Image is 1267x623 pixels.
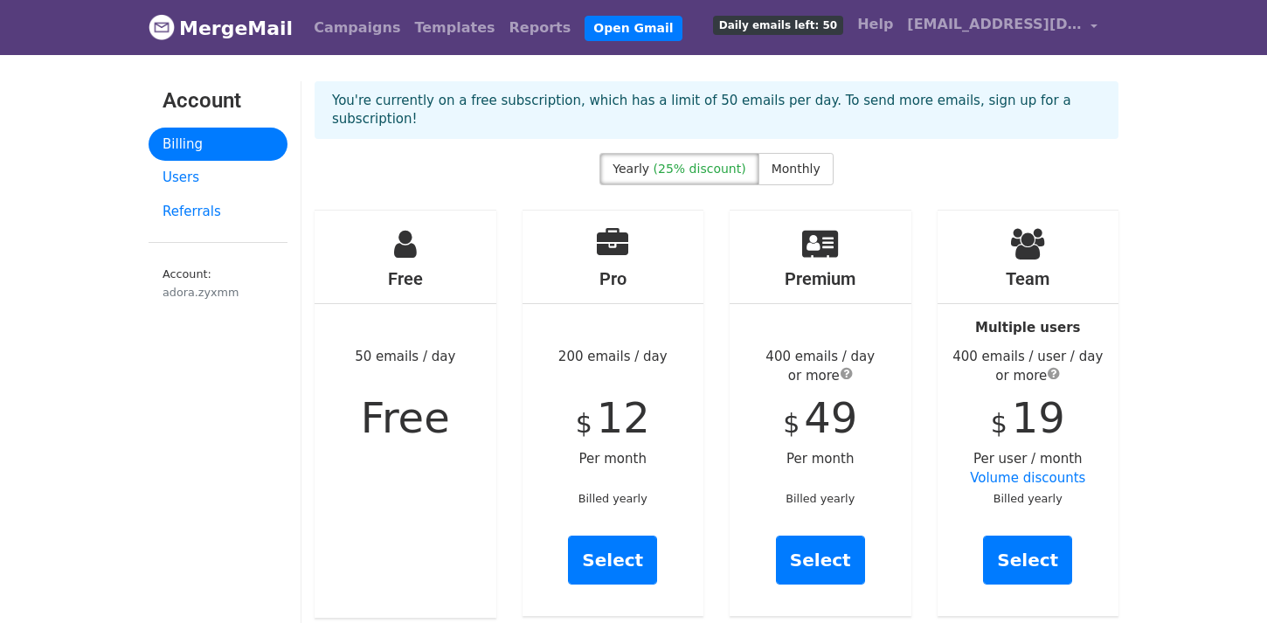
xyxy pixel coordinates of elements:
[361,393,450,442] span: Free
[585,16,682,41] a: Open Gmail
[502,10,578,45] a: Reports
[713,16,843,35] span: Daily emails left: 50
[597,393,650,442] span: 12
[315,211,496,618] div: 50 emails / day
[407,10,502,45] a: Templates
[706,7,850,42] a: Daily emails left: 50
[568,536,657,585] a: Select
[307,10,407,45] a: Campaigns
[983,536,1072,585] a: Select
[523,211,704,616] div: 200 emails / day Per month
[772,162,820,176] span: Monthly
[850,7,900,42] a: Help
[578,492,647,505] small: Billed yearly
[907,14,1082,35] span: [EMAIL_ADDRESS][DOMAIN_NAME]
[163,284,273,301] div: adora.zyxmm
[149,161,287,195] a: Users
[975,320,1080,336] strong: Multiple users
[938,268,1119,289] h4: Team
[149,14,175,40] img: MergeMail logo
[523,268,704,289] h4: Pro
[149,195,287,229] a: Referrals
[149,10,293,46] a: MergeMail
[783,408,800,439] span: $
[938,347,1119,386] div: 400 emails / user / day or more
[576,408,592,439] span: $
[994,492,1063,505] small: Billed yearly
[991,408,1007,439] span: $
[804,393,857,442] span: 49
[613,162,649,176] span: Yearly
[332,92,1101,128] p: You're currently on a free subscription, which has a limit of 50 emails per day. To send more ema...
[1012,393,1065,442] span: 19
[970,470,1085,486] a: Volume discounts
[654,162,746,176] span: (25% discount)
[315,268,496,289] h4: Free
[149,128,287,162] a: Billing
[786,492,855,505] small: Billed yearly
[730,268,911,289] h4: Premium
[730,347,911,386] div: 400 emails / day or more
[900,7,1104,48] a: [EMAIL_ADDRESS][DOMAIN_NAME]
[730,211,911,616] div: Per month
[776,536,865,585] a: Select
[163,88,273,114] h3: Account
[938,211,1119,616] div: Per user / month
[163,267,273,301] small: Account:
